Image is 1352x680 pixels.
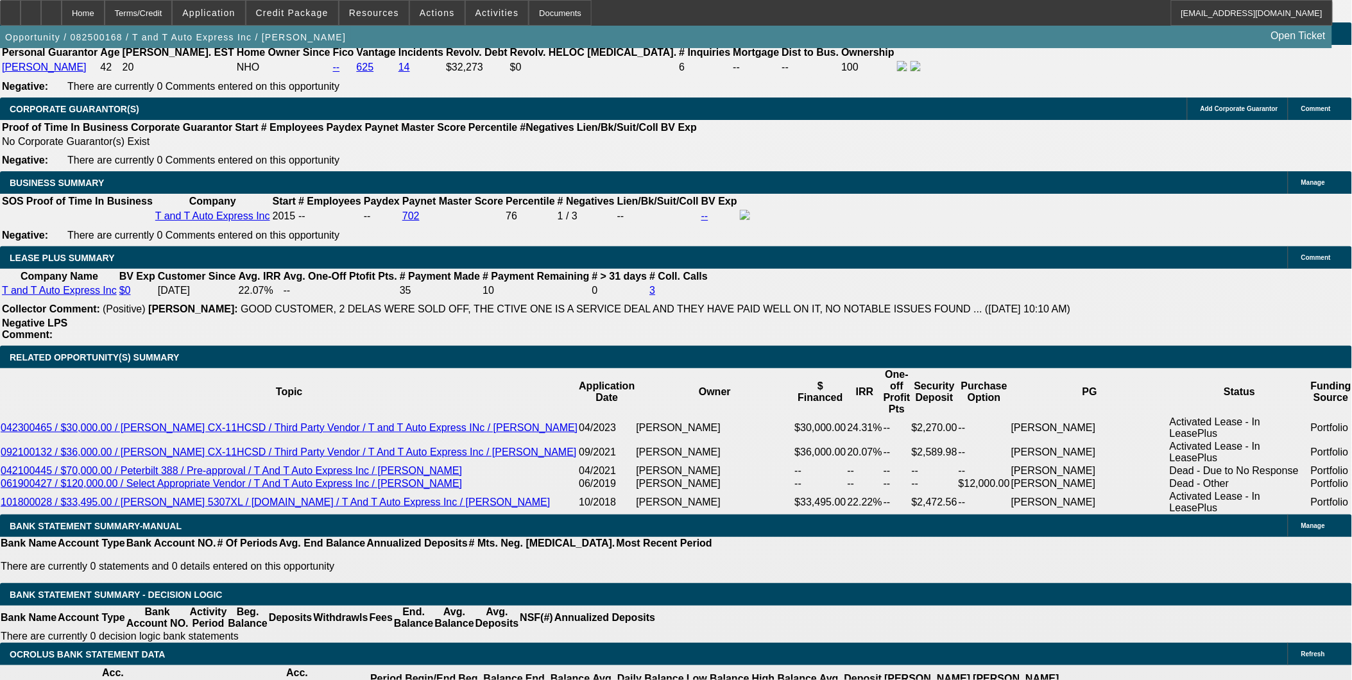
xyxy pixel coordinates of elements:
td: 42 [99,60,120,74]
td: [PERSON_NAME] [1011,440,1169,464]
td: 24.31% [847,416,883,440]
button: Credit Package [246,1,338,25]
a: 3 [649,285,655,296]
td: [PERSON_NAME] [1011,477,1169,490]
b: Negative LPS Comment: [2,318,67,340]
td: -- [847,477,883,490]
td: [PERSON_NAME] [1011,490,1169,514]
b: Avg. One-Off Ptofit Pts. [284,271,397,282]
td: [DATE] [157,284,237,297]
button: Application [173,1,244,25]
span: There are currently 0 Comments entered on this opportunity [67,81,339,92]
td: -- [733,60,780,74]
td: [PERSON_NAME] [1011,416,1169,440]
td: [PERSON_NAME] [636,464,794,477]
a: -- [333,62,340,72]
span: Opportunity / 082500168 / T and T Auto Express Inc / [PERSON_NAME] [5,32,346,42]
a: -- [701,210,708,221]
td: [PERSON_NAME] [636,490,794,514]
td: -- [782,60,840,74]
span: There are currently 0 Comments entered on this opportunity [67,155,339,166]
th: NSF(#) [519,606,554,630]
td: -- [958,440,1011,464]
span: OCROLUS BANK STATEMENT DATA [10,649,165,659]
th: One-off Profit Pts [883,368,911,416]
span: BANK STATEMENT SUMMARY-MANUAL [10,521,182,531]
b: BV Exp [661,122,697,133]
td: $2,472.56 [911,490,958,514]
b: # Negatives [558,196,615,207]
b: # Employees [261,122,324,133]
th: IRR [847,368,883,416]
td: 22.07% [238,284,282,297]
b: Company [189,196,236,207]
td: $2,270.00 [911,416,958,440]
a: 14 [398,62,410,72]
div: 1 / 3 [558,210,615,222]
th: End. Balance [393,606,434,630]
b: Revolv. Debt [446,47,508,58]
b: Vantage [357,47,396,58]
td: $32,273 [445,60,508,74]
b: Avg. IRR [239,271,281,282]
img: linkedin-icon.png [911,61,921,71]
td: Portfolio [1310,464,1352,477]
td: [PERSON_NAME] [636,416,794,440]
a: 625 [357,62,374,72]
td: Dead - Due to No Response [1169,464,1310,477]
th: Proof of Time In Business [1,121,129,134]
td: Dead - Other [1169,477,1310,490]
td: -- [958,416,1011,440]
th: Annualized Deposits [554,606,656,630]
span: GOOD CUSTOMER, 2 DELAS WERE SOLD OFF, THE CTIVE ONE IS A SERVICE DEAL AND THEY HAVE PAID WELL ON ... [241,303,1070,314]
span: Refresh [1301,650,1325,658]
span: Bank Statement Summary - Decision Logic [10,590,223,600]
th: Bank Account NO. [126,537,217,550]
td: 04/2023 [578,416,635,440]
a: 702 [402,210,420,221]
b: Negative: [2,230,48,241]
th: PG [1011,368,1169,416]
b: Lien/Bk/Suit/Coll [617,196,699,207]
b: Incidents [398,47,443,58]
td: $12,000.00 [958,477,1011,490]
td: 10/2018 [578,490,635,514]
b: Paynet Master Score [365,122,466,133]
th: Purchase Option [958,368,1011,416]
td: $36,000.00 [794,440,847,464]
a: 092100132 / $36,000.00 / [PERSON_NAME] CX-11HCSD / Third Party Vendor / T And T Auto Express Inc ... [1,446,577,457]
td: -- [911,464,958,477]
th: Deposits [268,606,313,630]
b: Dist to Bus. [782,47,839,58]
span: Credit Package [256,8,329,18]
th: Owner [636,368,794,416]
th: $ Financed [794,368,847,416]
b: Corporate Guarantor [131,122,232,133]
td: 20.07% [847,440,883,464]
b: Lien/Bk/Suit/Coll [577,122,658,133]
b: Company Name [21,271,98,282]
th: Account Type [57,606,126,630]
td: Portfolio [1310,440,1352,464]
span: There are currently 0 Comments entered on this opportunity [67,230,339,241]
img: facebook-icon.png [740,210,750,220]
b: Customer Since [158,271,236,282]
b: Ownership [841,47,894,58]
td: 100 [841,60,895,74]
a: 042100445 / $70,000.00 / Peterbilt 388 / Pre-approval / T And T Auto Express Inc / [PERSON_NAME] [1,465,462,476]
b: Paynet Master Score [402,196,503,207]
th: Avg. End Balance [278,537,366,550]
b: Start [235,122,258,133]
b: Revolv. HELOC [MEDICAL_DATA]. [510,47,677,58]
th: Fees [369,606,393,630]
th: Application Date [578,368,635,416]
a: 101800028 / $33,495.00 / [PERSON_NAME] 5307XL / [DOMAIN_NAME] / T And T Auto Express Inc / [PERSO... [1,497,550,507]
b: Start [273,196,296,207]
span: (Positive) [103,303,146,314]
b: BV Exp [119,271,155,282]
td: -- [883,440,911,464]
td: 09/2021 [578,440,635,464]
td: -- [794,477,847,490]
td: Activated Lease - In LeasePlus [1169,440,1310,464]
a: Open Ticket [1266,25,1331,47]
